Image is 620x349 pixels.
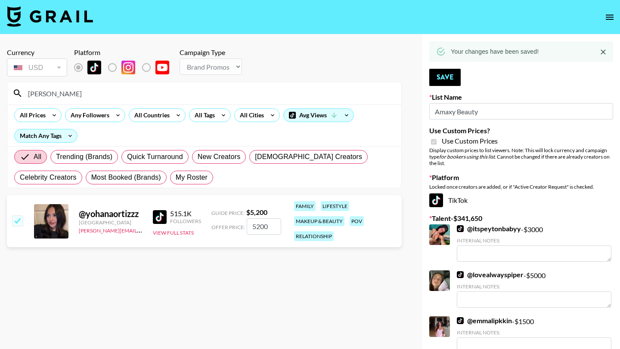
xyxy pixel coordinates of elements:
[211,224,245,230] span: Offer Price:
[350,216,364,226] div: pov
[429,69,461,86] button: Save
[429,193,613,207] div: TikTok
[7,6,93,27] img: Grail Talent
[457,270,524,279] a: @lovealwayspiper
[429,214,613,223] label: Talent - $ 341,650
[65,109,111,122] div: Any Followers
[34,152,41,162] span: All
[284,109,353,122] div: Avg Views
[429,126,613,135] label: Use Custom Prices?
[457,316,512,325] a: @emmalipkkin
[442,137,498,145] span: Use Custom Prices
[457,271,464,278] img: TikTok
[457,225,464,232] img: TikTok
[597,46,610,58] button: Close
[176,172,208,183] span: My Roster
[294,216,344,226] div: makeup & beauty
[170,209,201,218] div: 515.1K
[79,226,247,234] a: [PERSON_NAME][EMAIL_ADDRESS][PERSON_NAME][DOMAIN_NAME]
[189,109,217,122] div: All Tags
[457,283,611,290] div: Internal Notes:
[457,237,611,244] div: Internal Notes:
[91,172,161,183] span: Most Booked (Brands)
[7,57,67,78] div: Currency is locked to USD
[429,147,613,166] div: Display custom prices to list viewers. Note: This will lock currency and campaign type . Cannot b...
[457,270,611,308] div: - $ 5000
[235,109,266,122] div: All Cities
[429,184,613,190] div: Locked once creators are added, or if "Active Creator Request" is checked.
[9,60,65,75] div: USD
[87,61,101,74] img: TikTok
[601,9,618,26] button: open drawer
[211,210,245,216] span: Guide Price:
[457,329,611,336] div: Internal Notes:
[7,48,67,57] div: Currency
[155,61,169,74] img: YouTube
[15,109,47,122] div: All Prices
[153,210,167,224] img: TikTok
[246,208,267,216] strong: $ 5,200
[429,193,443,207] img: TikTok
[294,231,334,241] div: relationship
[247,218,281,235] input: 5,200
[321,201,349,211] div: lifestyle
[429,173,613,182] label: Platform
[180,48,242,57] div: Campaign Type
[439,153,495,160] em: for bookers using this list
[255,152,362,162] span: [DEMOGRAPHIC_DATA] Creators
[170,218,201,224] div: Followers
[56,152,112,162] span: Trending (Brands)
[23,86,396,100] input: Search by User Name
[129,109,171,122] div: All Countries
[74,58,176,77] div: List locked to TikTok.
[79,208,143,219] div: @ yohanaortizzz
[127,152,183,162] span: Quick Turnaround
[74,48,176,57] div: Platform
[153,230,194,236] button: View Full Stats
[451,44,539,59] div: Your changes have been saved!
[121,61,135,74] img: Instagram
[457,224,611,262] div: - $ 3000
[79,219,143,226] div: [GEOGRAPHIC_DATA]
[294,201,316,211] div: family
[20,172,77,183] span: Celebrity Creators
[457,317,464,324] img: TikTok
[15,129,77,142] div: Match Any Tags
[457,224,521,233] a: @itspeytonbabyy
[198,152,241,162] span: New Creators
[429,93,613,101] label: List Name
